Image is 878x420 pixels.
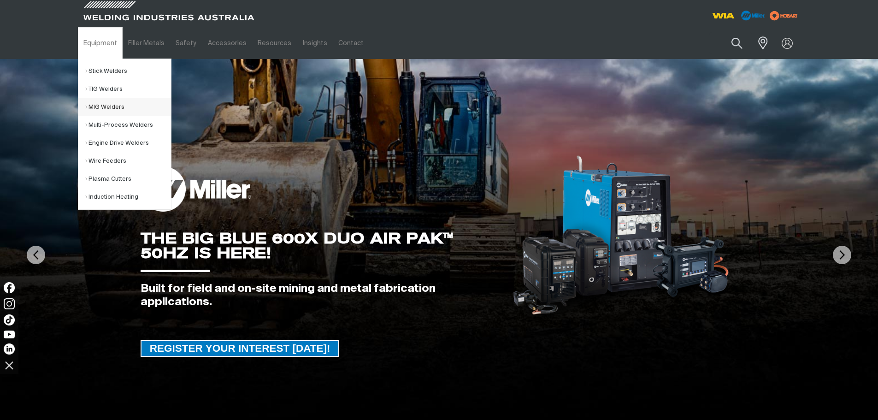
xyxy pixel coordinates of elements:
img: Facebook [4,282,15,293]
a: TIG Welders [85,80,171,98]
a: Equipment [78,27,123,59]
img: LinkedIn [4,343,15,355]
a: Stick Welders [85,62,171,80]
a: Insights [297,27,332,59]
img: Instagram [4,298,15,309]
div: THE BIG BLUE 600X DUO AIR PAK™ 50HZ IS HERE! [141,231,498,260]
span: REGISTER YOUR INTEREST [DATE]! [141,340,339,357]
button: Search products [721,32,753,54]
img: hide socials [1,357,17,373]
a: Accessories [202,27,252,59]
input: Product name or item number... [709,32,752,54]
a: Contact [333,27,369,59]
img: TikTok [4,314,15,325]
a: Induction Heating [85,188,171,206]
img: YouTube [4,331,15,338]
a: Plasma Cutters [85,170,171,188]
a: Engine Drive Welders [85,134,171,152]
img: NextArrow [833,246,851,264]
a: Resources [252,27,297,59]
a: Wire Feeders [85,152,171,170]
div: Built for field and on-site mining and metal fabrication applications. [141,282,498,309]
a: MIG Welders [85,98,171,116]
nav: Main [78,27,620,59]
ul: Equipment Submenu [78,59,171,210]
img: miller [767,9,801,23]
a: Multi-Process Welders [85,116,171,134]
img: PrevArrow [27,246,45,264]
a: Safety [170,27,202,59]
a: Filler Metals [123,27,170,59]
a: REGISTER YOUR INTEREST TODAY! [141,340,340,357]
